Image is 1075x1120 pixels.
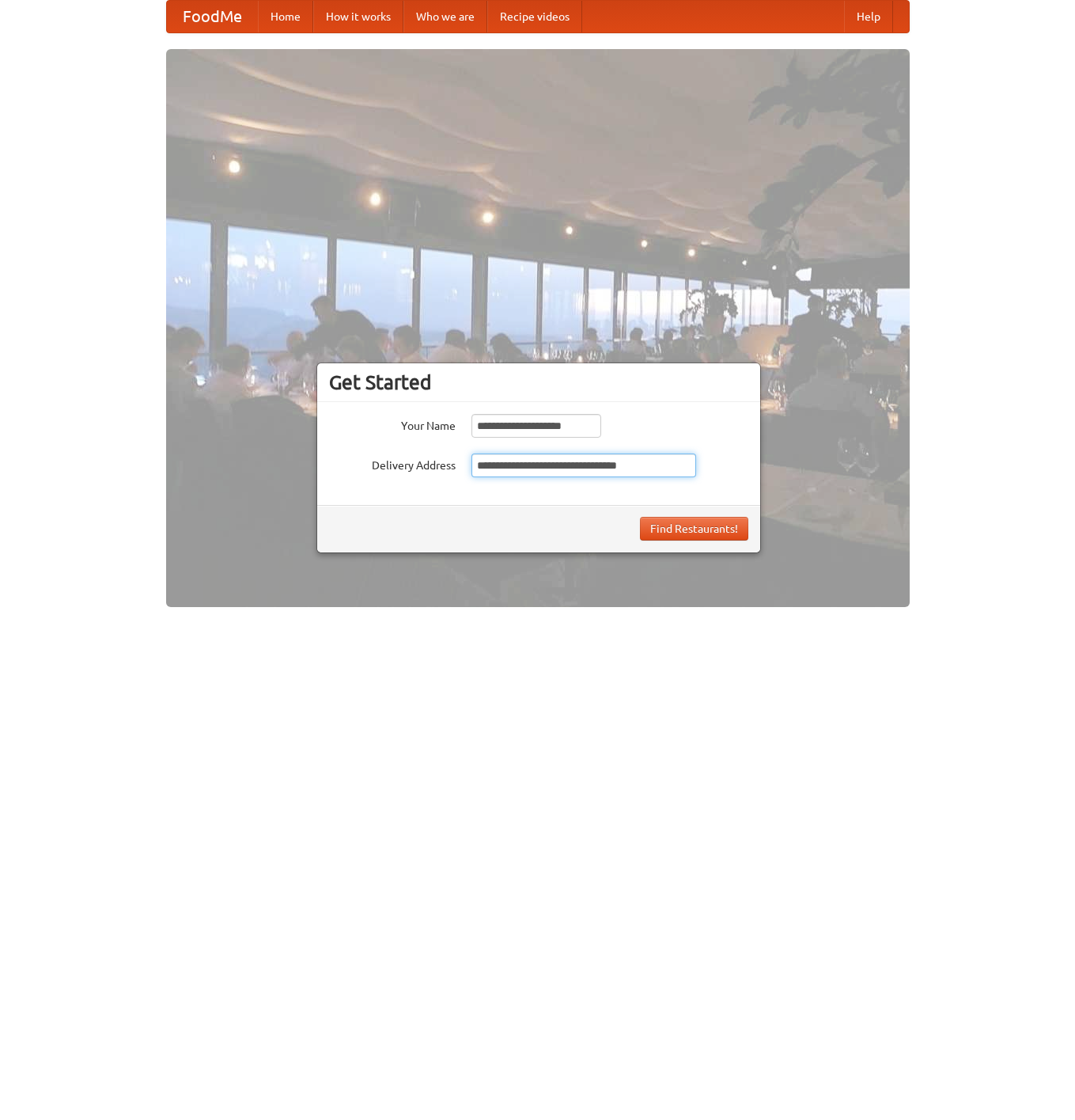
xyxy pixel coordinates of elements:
button: Find Restaurants! [640,517,748,541]
a: Who we are [403,1,487,32]
a: Help [844,1,893,32]
h3: Get Started [329,370,748,394]
label: Your Name [329,414,456,434]
a: How it works [313,1,403,32]
a: Recipe videos [487,1,582,32]
a: Home [258,1,313,32]
a: FoodMe [167,1,258,32]
label: Delivery Address [329,454,456,473]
